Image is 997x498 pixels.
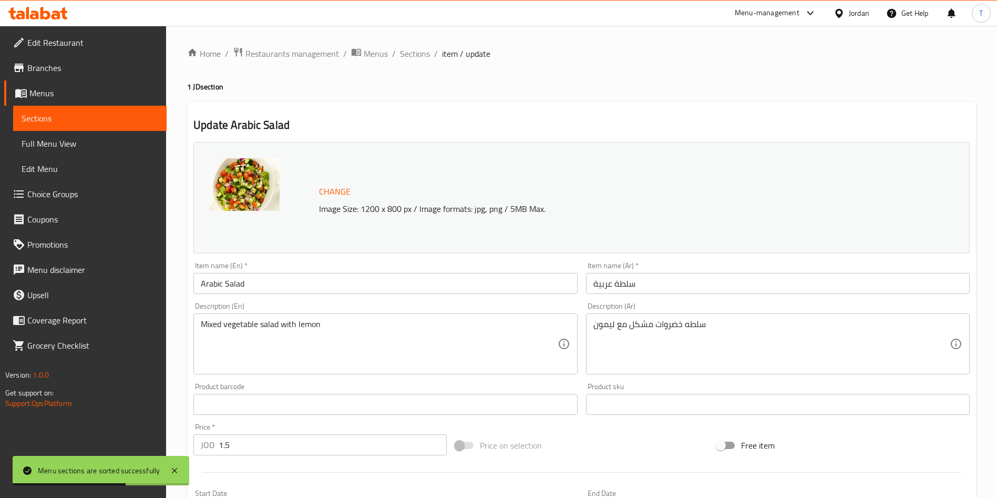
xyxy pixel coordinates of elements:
[849,7,869,19] div: Jordan
[27,263,158,276] span: Menu disclaimer
[210,158,280,211] img: mmw_638413845908082718
[22,112,158,125] span: Sections
[233,47,339,60] a: Restaurants management
[480,439,542,452] span: Price on selection
[4,207,167,232] a: Coupons
[5,368,31,382] span: Version:
[193,117,970,133] h2: Update Arabic Salad
[4,333,167,358] a: Grocery Checklist
[315,202,872,215] p: Image Size: 1200 x 800 px / Image formats: jpg, png / 5MB Max.
[187,47,976,60] nav: breadcrumb
[27,188,158,200] span: Choice Groups
[4,257,167,282] a: Menu disclaimer
[187,47,221,60] a: Home
[225,47,229,60] li: /
[27,289,158,301] span: Upsell
[27,238,158,251] span: Promotions
[400,47,430,60] a: Sections
[4,181,167,207] a: Choice Groups
[315,181,355,202] button: Change
[593,319,950,369] textarea: سلطه خضروات مشكل مع ليمون
[245,47,339,60] span: Restaurants management
[434,47,438,60] li: /
[4,282,167,308] a: Upsell
[979,7,983,19] span: T
[586,394,970,415] input: Please enter product sku
[5,386,54,400] span: Get support on:
[27,339,158,352] span: Grocery Checklist
[219,434,447,455] input: Please enter price
[4,80,167,106] a: Menus
[13,131,167,156] a: Full Menu View
[4,55,167,80] a: Branches
[392,47,396,60] li: /
[27,213,158,226] span: Coupons
[351,47,388,60] a: Menus
[741,439,775,452] span: Free item
[193,394,577,415] input: Please enter product barcode
[586,273,970,294] input: Enter name Ar
[193,273,577,294] input: Enter name En
[4,30,167,55] a: Edit Restaurant
[27,314,158,327] span: Coverage Report
[29,87,158,99] span: Menus
[22,162,158,175] span: Edit Menu
[13,156,167,181] a: Edit Menu
[201,319,557,369] textarea: Mixed vegetable salad with lemon
[38,465,160,476] div: Menu sections are sorted successfully
[735,7,799,19] div: Menu-management
[442,47,490,60] span: item / update
[22,137,158,150] span: Full Menu View
[201,439,214,451] p: JOD
[27,62,158,74] span: Branches
[5,397,72,410] a: Support.OpsPlatform
[33,368,49,382] span: 1.0.0
[27,36,158,49] span: Edit Restaurant
[187,82,976,92] h4: 1 JD section
[343,47,347,60] li: /
[364,47,388,60] span: Menus
[4,232,167,257] a: Promotions
[4,308,167,333] a: Coverage Report
[13,106,167,131] a: Sections
[319,184,351,199] span: Change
